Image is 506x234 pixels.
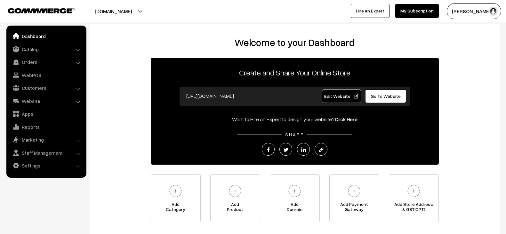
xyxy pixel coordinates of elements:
a: Hire an Expert [351,4,390,18]
p: Create and Share Your Online Store [151,67,439,78]
img: plus.svg [226,182,244,200]
a: AddDomain [270,174,320,222]
img: COMMMERCE [8,8,75,13]
a: COMMMERCE [8,6,64,14]
a: AddCategory [151,174,201,222]
button: [DOMAIN_NAME] [72,3,154,19]
a: Marketing [8,134,84,145]
img: plus.svg [286,182,303,200]
span: Add Product [211,202,260,215]
img: plus.svg [345,182,363,200]
a: Reports [8,121,84,133]
a: Website [8,95,84,107]
span: Add Domain [270,202,319,215]
img: plus.svg [405,182,422,200]
span: Add Payment Gateway [330,202,379,215]
a: Add PaymentGateway [329,174,379,222]
a: My Subscription [395,4,439,18]
a: Edit Website [322,90,361,103]
a: Click Here [335,116,357,122]
a: AddProduct [210,174,260,222]
a: Apps [8,108,84,120]
a: Staff Management [8,147,84,159]
div: Want to Hire an Expert to design your website? [151,115,439,123]
button: [PERSON_NAME] [447,3,501,19]
span: SHARE [282,132,307,137]
a: Orders [8,56,84,68]
span: Add Store Address & GST(OPT) [389,202,438,215]
span: Edit Website [324,93,358,99]
a: Go To Website [365,90,406,103]
a: Add Store Address& GST(OPT) [389,174,439,222]
a: Catalog [8,43,84,55]
a: WebPOS [8,69,84,81]
img: plus.svg [167,182,184,200]
img: user [488,6,498,16]
a: Settings [8,160,84,171]
span: Add Category [151,202,200,215]
h2: Welcome to your Dashboard [96,37,493,48]
a: Customers [8,82,84,94]
span: Go To Website [371,93,401,99]
a: Dashboard [8,30,84,42]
